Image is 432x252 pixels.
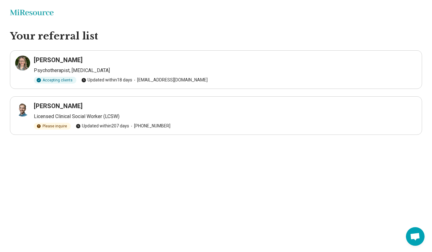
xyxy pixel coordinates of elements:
span: [EMAIL_ADDRESS][DOMAIN_NAME] [132,77,208,83]
div: Open chat [406,227,425,246]
span: Updated within 207 days [76,123,129,129]
p: Psychotherapist, [MEDICAL_DATA] [34,67,417,74]
span: [PHONE_NUMBER] [129,123,170,129]
div: Please inquire [34,123,71,130]
div: Accepting clients [34,77,76,84]
h3: [PERSON_NAME] [34,56,83,64]
span: Updated within 18 days [81,77,132,83]
h3: [PERSON_NAME] [34,102,83,110]
p: Licensed Clinical Social Worker (LCSW) [34,113,417,120]
h1: Your referral list [10,30,422,43]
